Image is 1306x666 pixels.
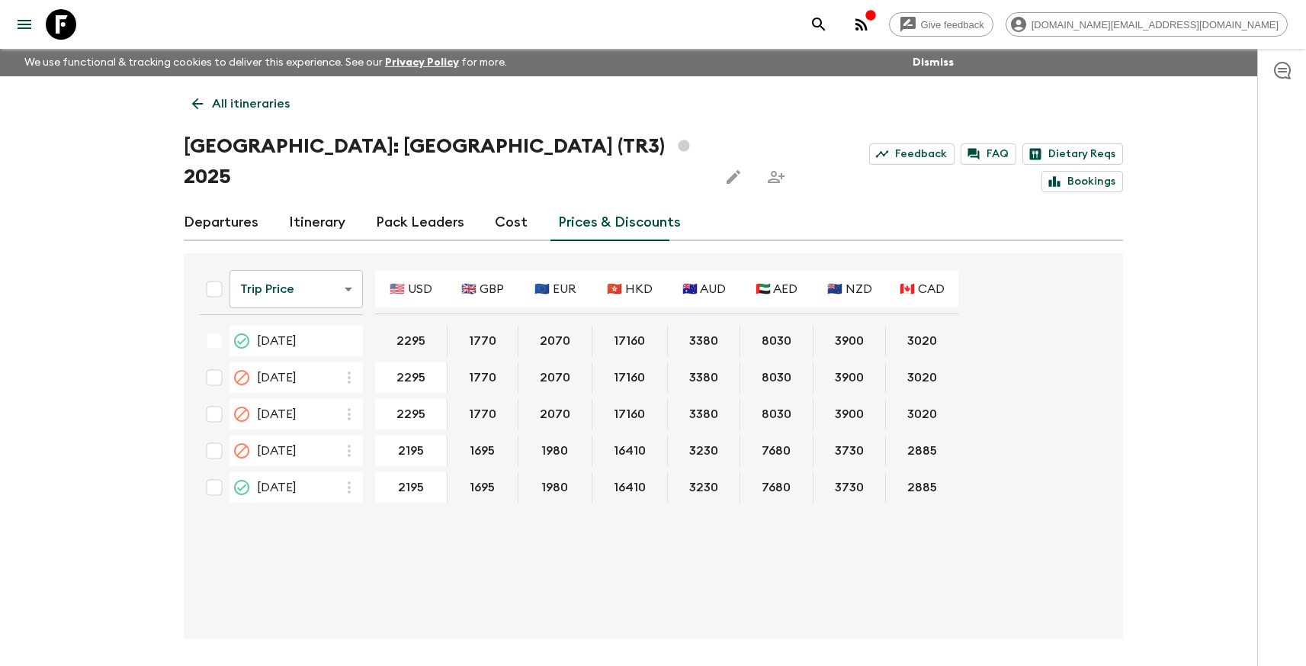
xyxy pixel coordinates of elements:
div: 28 Sep 2025; 🇨🇦 CAD [886,399,958,430]
a: All itineraries [184,88,298,119]
button: 1980 [523,472,586,503]
a: Dietary Reqs [1022,143,1123,165]
div: 28 Sep 2025; 🇦🇺 AUD [668,399,740,430]
button: 3900 [817,399,882,430]
button: 2195 [380,472,442,503]
svg: Guaranteed [233,478,251,497]
button: 1980 [523,436,586,466]
button: 7680 [743,436,809,466]
div: 05 Oct 2025; 🇳🇿 NZD [813,436,886,466]
a: Itinerary [289,204,345,241]
div: 28 Sep 2025; 🇦🇪 AED [740,399,813,430]
button: 3730 [817,472,882,503]
div: 14 Sep 2025; 🇪🇺 EUR [518,362,592,393]
div: 22 Jun 2025; 🇬🇧 GBP [448,326,518,356]
a: Feedback [869,143,955,165]
button: 2070 [521,326,589,356]
p: 🇦🇺 AUD [682,280,726,298]
button: 2195 [380,436,442,466]
span: Share this itinerary [761,162,791,192]
svg: Completed [233,332,251,350]
p: 🇪🇺 EUR [534,280,576,298]
div: 14 Sep 2025; 🇦🇪 AED [740,362,813,393]
button: 3380 [671,326,736,356]
div: 05 Oct 2025; 🇦🇪 AED [740,436,813,466]
button: 8030 [743,362,810,393]
div: 05 Oct 2025; 🇨🇦 CAD [886,436,958,466]
button: 8030 [743,326,810,356]
svg: Cancelled [233,442,251,460]
svg: Cancelled [233,368,251,387]
button: 1770 [451,399,515,430]
a: Departures [184,204,258,241]
button: 3020 [889,362,955,393]
p: 🇳🇿 NZD [827,280,872,298]
button: menu [9,9,40,40]
a: FAQ [961,143,1016,165]
p: 🇨🇦 CAD [900,280,945,298]
button: 17160 [595,399,663,430]
a: Cost [495,204,528,241]
a: Prices & Discounts [558,204,681,241]
button: 2295 [378,362,444,393]
svg: Cancelled [233,405,251,423]
div: 14 Sep 2025; 🇭🇰 HKD [592,362,668,393]
div: 19 Oct 2025; 🇪🇺 EUR [518,472,592,503]
a: Give feedback [889,12,993,37]
div: 14 Sep 2025; 🇳🇿 NZD [813,362,886,393]
button: 3730 [817,436,882,466]
div: 14 Sep 2025; 🇨🇦 CAD [886,362,958,393]
p: 🇦🇪 AED [756,280,797,298]
p: 🇭🇰 HKD [607,280,653,298]
div: 05 Oct 2025; 🇪🇺 EUR [518,436,592,466]
button: 3230 [671,436,736,466]
button: 3020 [889,326,955,356]
div: 19 Oct 2025; 🇬🇧 GBP [448,472,518,503]
span: [DATE] [257,478,297,497]
div: 28 Sep 2025; 🇬🇧 GBP [448,399,518,430]
button: 17160 [595,362,663,393]
p: 🇺🇸 USD [390,280,432,298]
p: All itineraries [212,95,290,113]
a: Bookings [1041,171,1123,192]
button: 1770 [451,362,515,393]
button: Dismiss [909,52,958,73]
div: 28 Sep 2025; 🇪🇺 EUR [518,399,592,430]
div: 19 Oct 2025; 🇭🇰 HKD [592,472,668,503]
button: 16410 [595,436,664,466]
div: 14 Sep 2025; 🇦🇺 AUD [668,362,740,393]
h1: [GEOGRAPHIC_DATA]: [GEOGRAPHIC_DATA] (TR3) 2025 [184,131,707,192]
div: 22 Jun 2025; 🇦🇪 AED [740,326,813,356]
button: 16410 [595,472,664,503]
div: 22 Jun 2025; 🇦🇺 AUD [668,326,740,356]
div: 19 Oct 2025; 🇦🇪 AED [740,472,813,503]
div: 14 Sep 2025; 🇬🇧 GBP [448,362,518,393]
div: 19 Oct 2025; 🇦🇺 AUD [668,472,740,503]
div: 22 Jun 2025; 🇨🇦 CAD [886,326,958,356]
button: 3380 [671,362,736,393]
span: [DATE] [257,442,297,460]
p: We use functional & tracking cookies to deliver this experience. See our for more. [18,49,513,76]
button: Edit this itinerary [718,162,749,192]
button: 7680 [743,472,809,503]
div: 05 Oct 2025; 🇭🇰 HKD [592,436,668,466]
div: 28 Sep 2025; 🇺🇸 USD [375,399,448,430]
button: 2885 [889,472,955,503]
span: [DATE] [257,368,297,387]
button: 17160 [595,326,663,356]
div: 05 Oct 2025; 🇦🇺 AUD [668,436,740,466]
div: 05 Oct 2025; 🇬🇧 GBP [448,436,518,466]
div: 19 Oct 2025; 🇨🇦 CAD [886,472,958,503]
button: 1770 [451,326,515,356]
a: Pack Leaders [376,204,464,241]
span: Give feedback [913,19,993,31]
button: 1695 [451,436,513,466]
button: 2295 [378,326,444,356]
div: 28 Sep 2025; 🇭🇰 HKD [592,399,668,430]
button: 3380 [671,399,736,430]
div: [DOMAIN_NAME][EMAIL_ADDRESS][DOMAIN_NAME] [1006,12,1288,37]
div: 05 Oct 2025; 🇺🇸 USD [375,436,448,466]
button: 2885 [889,436,955,466]
span: [DOMAIN_NAME][EMAIL_ADDRESS][DOMAIN_NAME] [1023,19,1287,31]
div: 22 Jun 2025; 🇳🇿 NZD [813,326,886,356]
